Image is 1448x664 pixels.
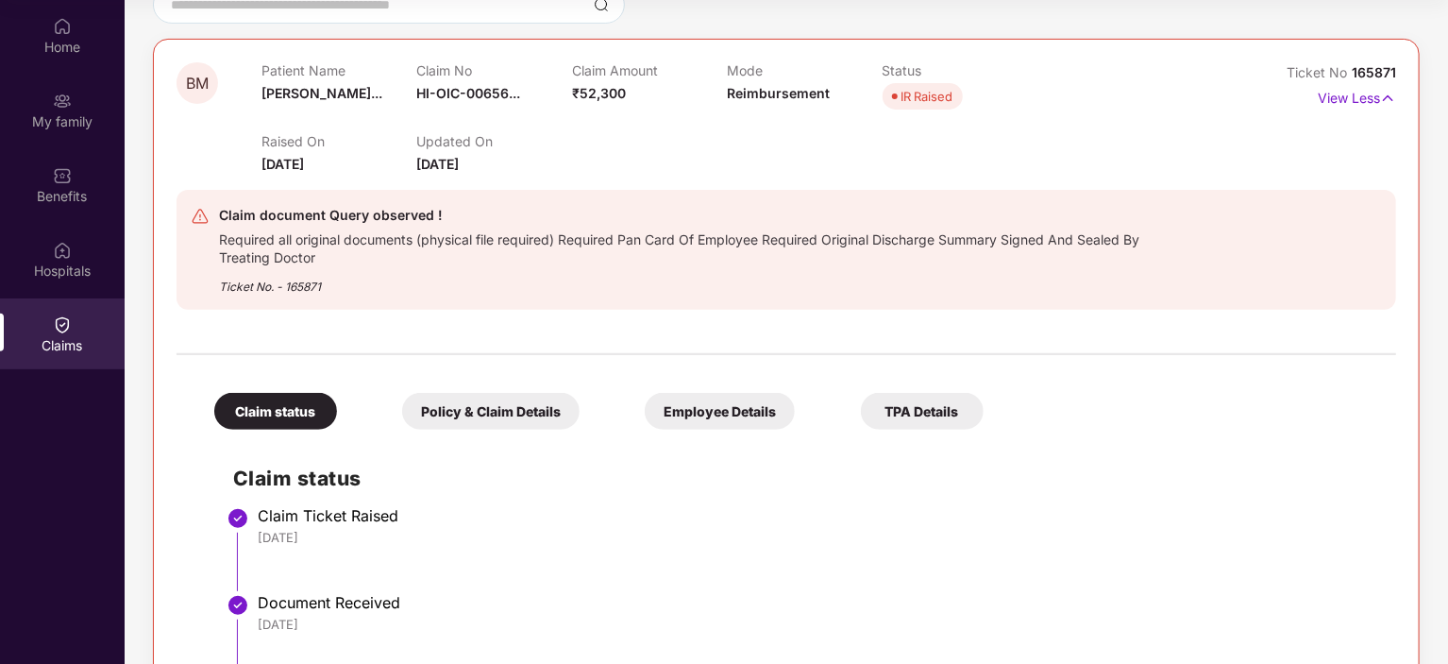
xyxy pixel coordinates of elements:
[261,156,304,172] span: [DATE]
[258,506,1377,525] div: Claim Ticket Raised
[53,315,72,334] img: svg+xml;base64,PHN2ZyBpZD0iQ2xhaW0iIHhtbG5zPSJodHRwOi8vd3d3LnczLm9yZy8yMDAwL3N2ZyIgd2lkdGg9IjIwIi...
[416,133,571,149] p: Updated On
[402,393,580,430] div: Policy & Claim Details
[572,62,727,78] p: Claim Amount
[901,87,953,106] div: IR Raised
[227,594,249,617] img: svg+xml;base64,PHN2ZyBpZD0iU3RlcC1Eb25lLTMyeDMyIiB4bWxucz0iaHR0cDovL3d3dy53My5vcmcvMjAwMC9zdmciIH...
[258,593,1377,612] div: Document Received
[53,17,72,36] img: svg+xml;base64,PHN2ZyBpZD0iSG9tZSIgeG1sbnM9Imh0dHA6Ly93d3cudzMub3JnLzIwMDAvc3ZnIiB3aWR0aD0iMjAiIG...
[416,62,571,78] p: Claim No
[186,76,209,92] span: BM
[258,529,1377,546] div: [DATE]
[53,241,72,260] img: svg+xml;base64,PHN2ZyBpZD0iSG9zcGl0YWxzIiB4bWxucz0iaHR0cDovL3d3dy53My5vcmcvMjAwMC9zdmciIHdpZHRoPS...
[258,616,1377,633] div: [DATE]
[261,62,416,78] p: Patient Name
[1287,64,1352,80] span: Ticket No
[727,62,882,78] p: Mode
[1318,83,1396,109] p: View Less
[861,393,984,430] div: TPA Details
[261,133,416,149] p: Raised On
[219,266,1184,296] div: Ticket No. - 165871
[261,85,382,101] span: [PERSON_NAME]...
[53,166,72,185] img: svg+xml;base64,PHN2ZyBpZD0iQmVuZWZpdHMiIHhtbG5zPSJodHRwOi8vd3d3LnczLm9yZy8yMDAwL3N2ZyIgd2lkdGg9Ij...
[1352,64,1396,80] span: 165871
[53,92,72,111] img: svg+xml;base64,PHN2ZyB3aWR0aD0iMjAiIGhlaWdodD0iMjAiIHZpZXdCb3g9IjAgMCAyMCAyMCIgZmlsbD0ibm9uZSIgeG...
[227,507,249,530] img: svg+xml;base64,PHN2ZyBpZD0iU3RlcC1Eb25lLTMyeDMyIiB4bWxucz0iaHR0cDovL3d3dy53My5vcmcvMjAwMC9zdmciIH...
[219,204,1184,227] div: Claim document Query observed !
[219,227,1184,266] div: Required all original documents (physical file required) Required Pan Card Of Employee Required O...
[572,85,626,101] span: ₹52,300
[727,85,830,101] span: Reimbursement
[191,207,210,226] img: svg+xml;base64,PHN2ZyB4bWxucz0iaHR0cDovL3d3dy53My5vcmcvMjAwMC9zdmciIHdpZHRoPSIyNCIgaGVpZ2h0PSIyNC...
[1380,88,1396,109] img: svg+xml;base64,PHN2ZyB4bWxucz0iaHR0cDovL3d3dy53My5vcmcvMjAwMC9zdmciIHdpZHRoPSIxNyIgaGVpZ2h0PSIxNy...
[645,393,795,430] div: Employee Details
[416,85,520,101] span: HI-OIC-00656...
[883,62,1037,78] p: Status
[233,463,1377,494] h2: Claim status
[416,156,459,172] span: [DATE]
[214,393,337,430] div: Claim status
